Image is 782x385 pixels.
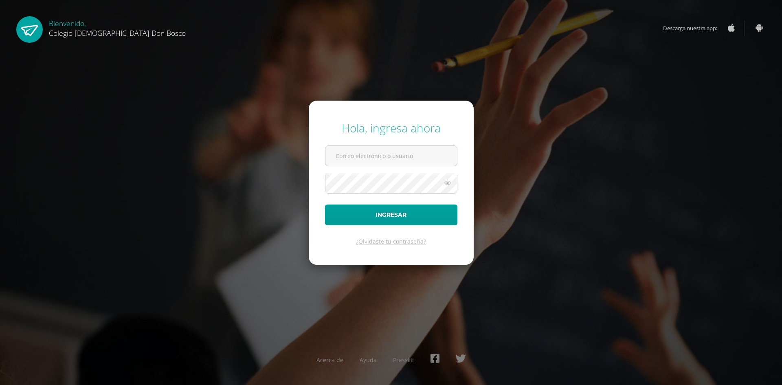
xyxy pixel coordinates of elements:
[325,205,457,225] button: Ingresar
[49,28,186,38] span: Colegio [DEMOGRAPHIC_DATA] Don Bosco
[49,16,186,38] div: Bienvenido,
[663,20,725,36] span: Descarga nuestra app:
[360,356,377,364] a: Ayuda
[393,356,414,364] a: Presskit
[316,356,343,364] a: Acerca de
[325,146,457,166] input: Correo electrónico o usuario
[356,238,426,245] a: ¿Olvidaste tu contraseña?
[325,120,457,136] div: Hola, ingresa ahora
